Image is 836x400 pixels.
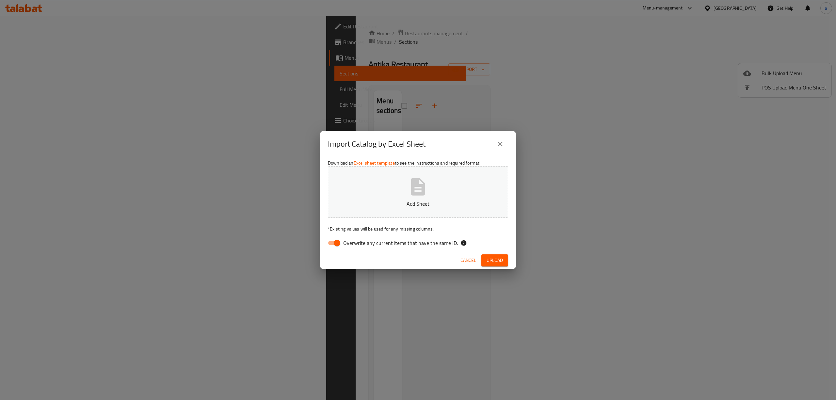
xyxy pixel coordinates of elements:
[328,166,508,218] button: Add Sheet
[460,256,476,264] span: Cancel
[354,159,395,167] a: Excel sheet template
[328,139,426,149] h2: Import Catalog by Excel Sheet
[487,256,503,264] span: Upload
[492,136,508,152] button: close
[343,239,458,247] span: Overwrite any current items that have the same ID.
[338,200,498,208] p: Add Sheet
[460,240,467,246] svg: If the overwrite option isn't selected, then the items that match an existing ID will be ignored ...
[481,254,508,266] button: Upload
[328,226,508,232] p: Existing values will be used for any missing columns.
[320,157,516,252] div: Download an to see the instructions and required format.
[458,254,479,266] button: Cancel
